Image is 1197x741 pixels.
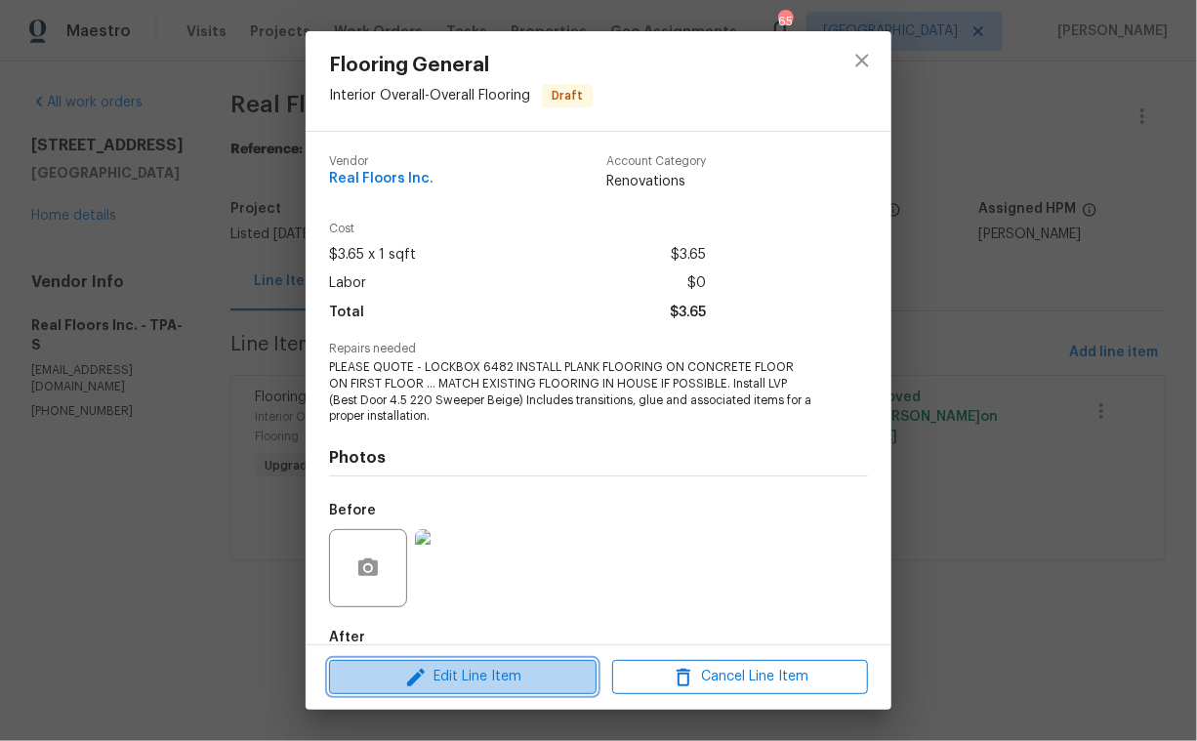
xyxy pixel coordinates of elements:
button: close [839,37,886,84]
h4: Photos [329,448,868,468]
span: $0 [687,269,706,298]
span: Renovations [606,172,706,191]
span: Total [329,299,364,327]
span: Flooring General [329,55,593,76]
span: PLEASE QUOTE - LOCKBOX 6482 INSTALL PLANK FLOORING ON CONCRETE FLOOR ON FIRST FLOOR ... MATCH EXI... [329,359,814,425]
button: Edit Line Item [329,660,597,694]
h5: After [329,631,365,644]
span: $3.65 [671,241,706,269]
span: Interior Overall - Overall Flooring [329,89,530,103]
span: Cancel Line Item [618,665,862,689]
div: 65 [778,12,792,31]
button: Cancel Line Item [612,660,868,694]
span: Edit Line Item [335,665,591,689]
span: Real Floors Inc. [329,172,433,186]
span: Labor [329,269,366,298]
span: Draft [544,86,591,105]
h5: Before [329,504,376,517]
span: $3.65 x 1 sqft [329,241,416,269]
span: $3.65 [670,299,706,327]
span: Cost [329,223,706,235]
span: Repairs needed [329,343,868,355]
span: Account Category [606,155,706,168]
span: Vendor [329,155,433,168]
